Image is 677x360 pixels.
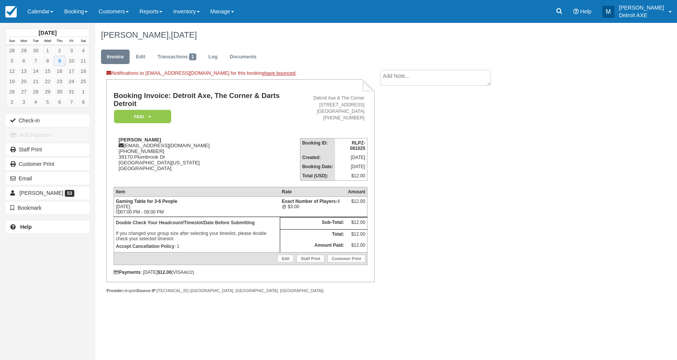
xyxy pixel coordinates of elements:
[119,137,161,143] strong: [PERSON_NAME]
[116,199,177,204] strong: Gaming Table for 3-6 People
[6,66,18,76] a: 12
[297,255,324,262] a: Staff Print
[106,288,124,293] strong: Provider:
[42,56,53,66] a: 8
[77,45,89,56] a: 4
[20,224,32,230] b: Help
[6,87,18,97] a: 26
[335,171,367,181] td: $12.00
[18,76,30,87] a: 20
[66,45,77,56] a: 3
[573,9,579,14] i: Help
[116,220,255,225] b: Double Check Your Headcount/Timeslot/Date Before Submitting
[580,8,592,14] span: Help
[327,255,365,262] a: Customer Print
[346,217,367,229] td: $12.00
[77,37,89,45] th: Sat
[6,56,18,66] a: 5
[300,162,335,171] th: Booking Date:
[54,37,66,45] th: Thu
[116,244,174,249] strong: Accept Cancellation Policy
[66,97,77,107] a: 7
[54,56,66,66] a: 9
[54,45,66,56] a: 2
[66,37,77,45] th: Fri
[303,95,364,121] address: Detroit Axe & The Corner [STREET_ADDRESS] [GEOGRAPHIC_DATA] [PHONE_NUMBER]
[18,56,30,66] a: 6
[6,158,90,170] a: Customer Print
[66,87,77,97] a: 31
[183,270,193,275] small: 4622
[300,153,335,162] th: Created:
[42,87,53,97] a: 29
[42,76,53,87] a: 22
[30,45,42,56] a: 30
[114,270,141,275] strong: Payments
[280,187,346,197] th: Rate
[6,172,90,185] button: Email
[280,241,346,252] th: Amount Paid:
[6,76,18,87] a: 19
[6,45,18,56] a: 28
[116,243,278,250] p: : 1
[66,76,77,87] a: 24
[346,229,367,241] td: $12.00
[264,70,295,76] a: have bounced
[300,171,335,181] th: Total (USD):
[335,162,367,171] td: [DATE]
[114,109,168,124] a: Paid
[77,97,89,107] a: 8
[224,50,262,64] a: Documents
[42,97,53,107] a: 5
[189,53,196,60] span: 1
[114,187,280,197] th: Item
[42,66,53,76] a: 15
[6,37,18,45] th: Sun
[106,70,374,79] div: Notifications to [EMAIL_ADDRESS][DOMAIN_NAME] for this booking .
[346,241,367,252] td: $12.00
[6,129,90,141] button: Add Payment
[6,221,90,233] a: Help
[203,50,223,64] a: Log
[77,87,89,97] a: 1
[116,219,278,243] p: If you changed your group size after selecting your timeslot, please double check your selected t...
[77,66,89,76] a: 18
[30,87,42,97] a: 28
[114,110,171,123] em: Paid
[6,114,90,127] button: Check-in
[130,50,151,64] a: Edit
[346,187,367,197] th: Amount
[619,4,664,11] p: [PERSON_NAME]
[157,270,172,275] strong: $12.00
[54,76,66,87] a: 23
[39,30,56,36] strong: [DATE]
[30,97,42,107] a: 4
[619,11,664,19] p: Detroit AXE
[106,288,374,294] div: droplet [TECHNICAL_ID] ([GEOGRAPHIC_DATA], [GEOGRAPHIC_DATA], [GEOGRAPHIC_DATA])
[77,76,89,87] a: 25
[6,202,90,214] button: Bookmark
[65,190,74,197] span: 53
[54,87,66,97] a: 30
[152,50,202,64] a: Transactions1
[30,37,42,45] th: Tue
[171,30,197,40] span: [DATE]
[18,87,30,97] a: 27
[42,45,53,56] a: 1
[280,217,346,229] th: Sub-Total:
[6,187,90,199] a: [PERSON_NAME] 53
[6,143,90,156] a: Staff Print
[66,66,77,76] a: 17
[137,288,157,293] strong: Source IP:
[30,76,42,87] a: 21
[335,153,367,162] td: [DATE]
[18,37,30,45] th: Mon
[348,199,365,210] div: $12.00
[54,97,66,107] a: 6
[101,31,597,40] h1: [PERSON_NAME],
[602,6,614,18] div: M
[101,50,130,64] a: Invoice
[6,97,18,107] a: 2
[77,56,89,66] a: 11
[18,97,30,107] a: 3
